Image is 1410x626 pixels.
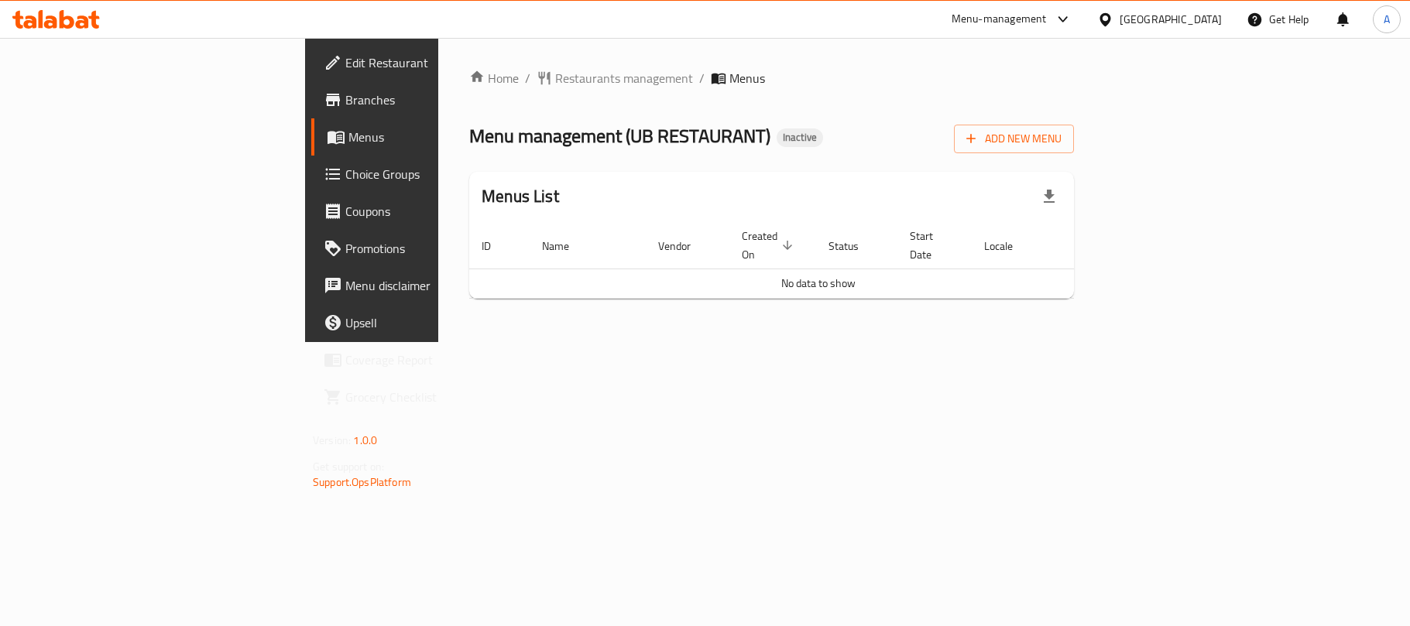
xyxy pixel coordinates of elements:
[829,237,879,255] span: Status
[313,430,351,450] span: Version:
[469,69,1074,87] nav: breadcrumb
[311,193,540,230] a: Coupons
[469,222,1168,299] table: enhanced table
[482,185,559,208] h2: Menus List
[345,165,528,183] span: Choice Groups
[984,237,1033,255] span: Locale
[345,388,528,406] span: Grocery Checklist
[952,10,1047,29] div: Menu-management
[954,125,1074,153] button: Add New Menu
[1120,11,1222,28] div: [GEOGRAPHIC_DATA]
[311,44,540,81] a: Edit Restaurant
[353,430,377,450] span: 1.0.0
[311,378,540,416] a: Grocery Checklist
[348,128,528,146] span: Menus
[345,351,528,369] span: Coverage Report
[1384,11,1390,28] span: A
[313,457,384,477] span: Get support on:
[345,239,528,258] span: Promotions
[1031,178,1068,215] div: Export file
[311,267,540,304] a: Menu disclaimer
[311,118,540,156] a: Menus
[555,69,693,87] span: Restaurants management
[1051,222,1168,269] th: Actions
[777,128,823,147] div: Inactive
[910,227,953,264] span: Start Date
[742,227,798,264] span: Created On
[658,237,711,255] span: Vendor
[313,472,411,492] a: Support.OpsPlatform
[777,131,823,144] span: Inactive
[345,53,528,72] span: Edit Restaurant
[311,230,540,267] a: Promotions
[729,69,765,87] span: Menus
[345,313,528,332] span: Upsell
[699,69,705,87] li: /
[482,237,511,255] span: ID
[469,118,770,153] span: Menu management ( UB RESTAURANT )
[781,273,856,293] span: No data to show
[345,276,528,295] span: Menu disclaimer
[311,81,540,118] a: Branches
[345,202,528,221] span: Coupons
[966,129,1062,149] span: Add New Menu
[345,91,528,109] span: Branches
[311,341,540,378] a: Coverage Report
[311,156,540,193] a: Choice Groups
[537,69,693,87] a: Restaurants management
[311,304,540,341] a: Upsell
[542,237,589,255] span: Name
